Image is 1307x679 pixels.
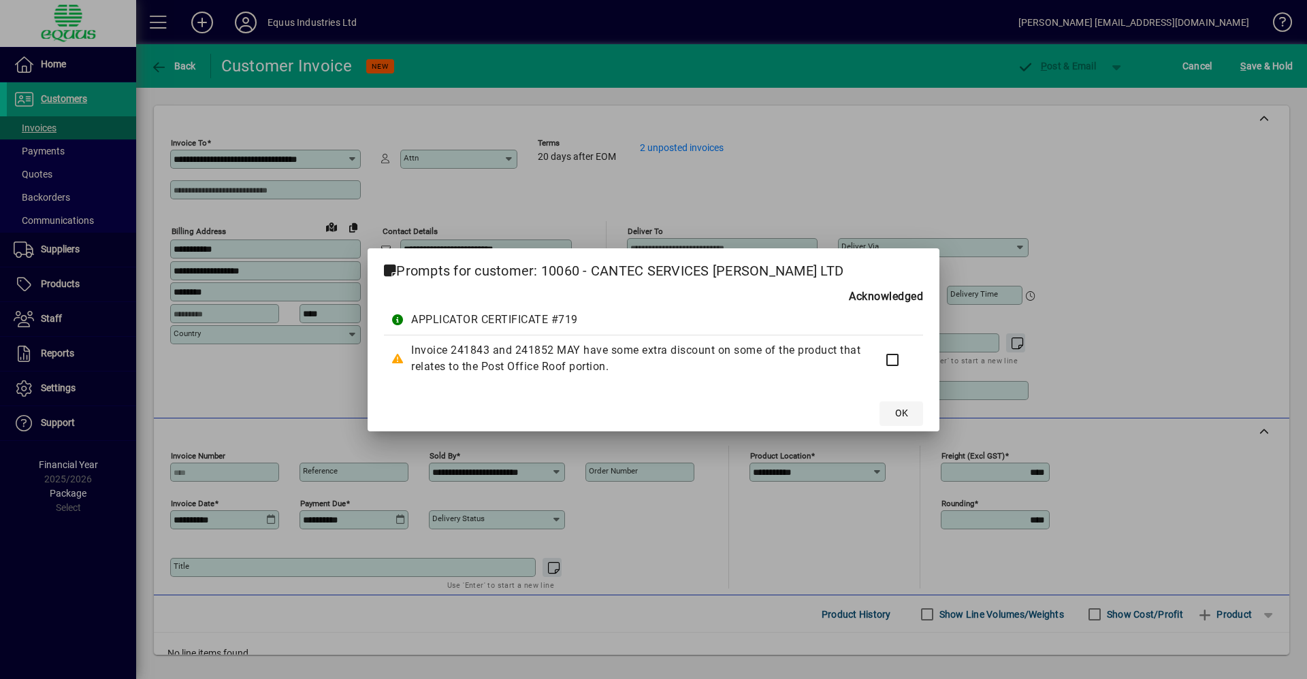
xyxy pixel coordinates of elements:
h2: Prompts for customer: 10060 - CANTEC SERVICES [PERSON_NAME] LTD [368,248,939,288]
div: APPLICATOR CERTIFICATE #719 [411,312,860,328]
b: Acknowledged [849,288,923,305]
button: OK [880,401,923,426]
div: Invoice 241843 and 241852 MAY have some extra discount on some of the product that relates to the... [411,342,860,375]
span: OK [895,406,908,420]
